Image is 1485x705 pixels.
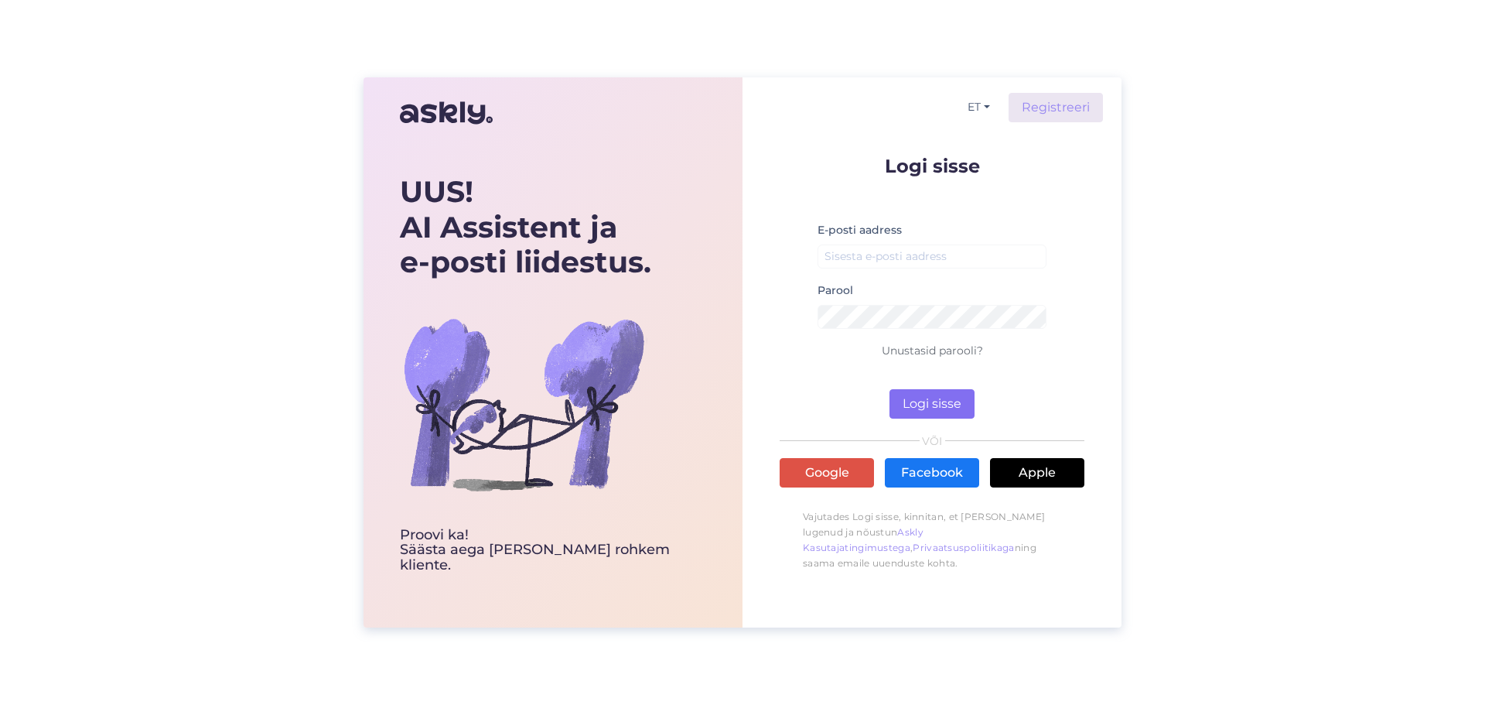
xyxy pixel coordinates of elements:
span: VÕI [920,436,945,447]
div: UUS! AI Assistent ja e-posti liidestus. [400,174,706,280]
a: Privaatsuspoliitikaga [913,542,1014,553]
a: Unustasid parooli? [882,344,983,358]
a: Facebook [885,458,979,488]
div: Proovi ka! Säästa aega [PERSON_NAME] rohkem kliente. [400,528,706,573]
a: Askly Kasutajatingimustega [803,526,923,553]
button: ET [961,96,996,118]
label: E-posti aadress [818,222,902,238]
a: Apple [990,458,1084,488]
p: Vajutades Logi sisse, kinnitan, et [PERSON_NAME] lugenud ja nõustun , ning saama emaile uuenduste... [780,501,1084,579]
p: Logi sisse [780,156,1084,176]
button: Logi sisse [889,389,975,419]
img: bg-askly [400,280,647,528]
a: Registreeri [1009,93,1103,122]
img: Askly [400,94,493,132]
a: Google [780,458,874,488]
input: Sisesta e-posti aadress [818,245,1046,269]
label: Parool [818,282,853,299]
